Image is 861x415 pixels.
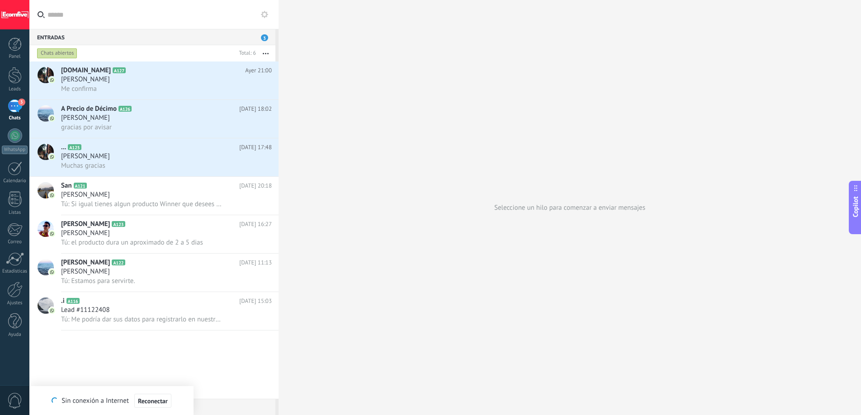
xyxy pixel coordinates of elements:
div: Estadísticas [2,269,28,274]
span: [DATE] 18:02 [239,104,272,113]
span: [DATE] 15:03 [239,297,272,306]
span: [PERSON_NAME] [61,190,110,199]
span: San [61,181,72,190]
div: Calendario [2,178,28,184]
span: [PERSON_NAME] [61,113,110,123]
button: Reconectar [134,394,171,408]
span: [PERSON_NAME] [61,229,110,238]
span: gracias por avisar [61,123,112,132]
span: [PERSON_NAME] [61,220,110,229]
span: [PERSON_NAME] [61,258,110,267]
span: A126 [118,106,132,112]
span: Copilot [851,197,860,217]
div: Ayuda [2,332,28,338]
img: icon [49,115,55,122]
div: WhatsApp [2,146,28,154]
span: Reconectar [138,398,168,404]
span: 3 [18,99,25,106]
div: Entradas [29,29,275,45]
div: Chats [2,115,28,121]
a: avatariconA Precio de DécimoA126[DATE] 18:02[PERSON_NAME]gracias por avisar [29,100,279,138]
span: Lead #11122408 [61,306,110,315]
a: avataricon...A125[DATE] 17:48[PERSON_NAME]Muchas gracias [29,138,279,176]
div: Total: 6 [236,49,256,58]
div: Correo [2,239,28,245]
span: [PERSON_NAME] [61,75,110,84]
div: Listas [2,210,28,216]
img: icon [49,77,55,83]
span: Tú: Estamos para servirte. [61,277,135,285]
span: A127 [113,67,126,73]
img: icon [49,231,55,237]
span: A116 [66,298,80,304]
span: .i [61,297,65,306]
a: avataricon[DOMAIN_NAME]A127Ayer 21:00[PERSON_NAME]Me confirma [29,61,279,99]
a: avatariconSanA121[DATE] 20:18[PERSON_NAME]Tú: Si igual tienes algun producto Winner que desees qu... [29,177,279,215]
div: Leads [2,86,28,92]
span: Muchas gracias [61,161,105,170]
span: Ayer 21:00 [245,66,272,75]
div: Sin conexión a Internet [52,393,171,408]
span: A125 [68,144,81,150]
span: [DATE] 11:13 [239,258,272,267]
span: Tú: Me podría dar sus datos para registrarlo en nuestro sistema y poder brindarle información de ... [61,315,222,324]
span: [PERSON_NAME] [61,152,110,161]
span: A Precio de Décimo [61,104,117,113]
img: icon [49,154,55,160]
span: 3 [261,34,268,41]
span: Me confirma [61,85,97,93]
a: avataricon[PERSON_NAME]A122[DATE] 11:13[PERSON_NAME]Tú: Estamos para servirte. [29,254,279,292]
div: Chats abiertos [37,48,77,59]
span: [DATE] 17:48 [239,143,272,152]
div: Ajustes [2,300,28,306]
button: Más [256,45,275,61]
img: icon [49,192,55,198]
img: icon [49,307,55,314]
div: Panel [2,54,28,60]
span: [DATE] 20:18 [239,181,272,190]
span: A121 [74,183,87,189]
a: avataricon.iA116[DATE] 15:03Lead #11122408Tú: Me podría dar sus datos para registrarlo en nuestro... [29,292,279,330]
span: A122 [112,259,125,265]
span: [DATE] 16:27 [239,220,272,229]
span: [PERSON_NAME] [61,267,110,276]
span: Tú: Si igual tienes algun producto Winner que desees que traigamos, envianos la data y lo validamos. [61,200,222,208]
img: icon [49,269,55,275]
span: ... [61,143,66,152]
span: A123 [112,221,125,227]
a: avataricon[PERSON_NAME]A123[DATE] 16:27[PERSON_NAME]Tú: el producto dura un aproximado de 2 a 5 dias [29,215,279,253]
span: Tú: el producto dura un aproximado de 2 a 5 dias [61,238,203,247]
span: [DOMAIN_NAME] [61,66,111,75]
